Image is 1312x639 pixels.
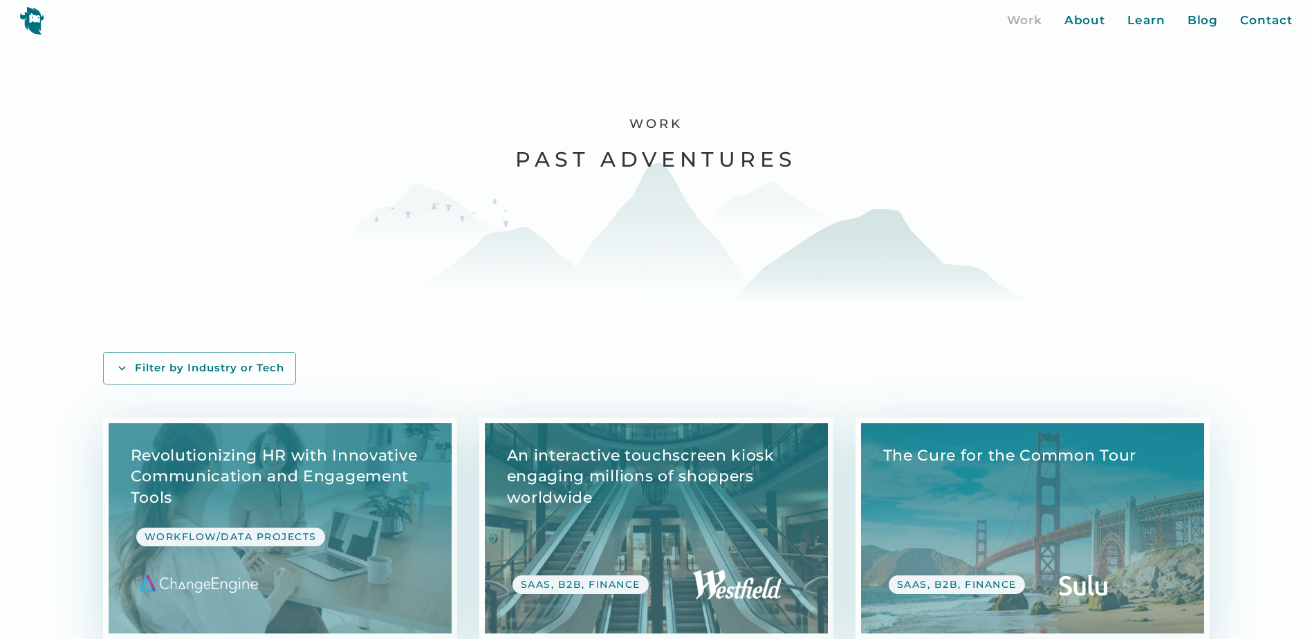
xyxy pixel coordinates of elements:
[1007,12,1042,30] a: Work
[135,361,284,376] div: Filter by Industry or Tech
[515,146,797,173] h2: Past Adventures
[629,116,683,132] h1: Work
[1064,12,1106,30] a: About
[1127,12,1165,30] a: Learn
[19,6,44,35] img: yeti logo icon
[485,423,828,633] a: View Case Study
[103,352,296,385] a: Filter by Industry or Tech
[861,423,1204,633] a: View Case Study
[1188,12,1219,30] a: Blog
[109,423,452,633] a: View Case Study
[1240,12,1292,30] a: Contact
